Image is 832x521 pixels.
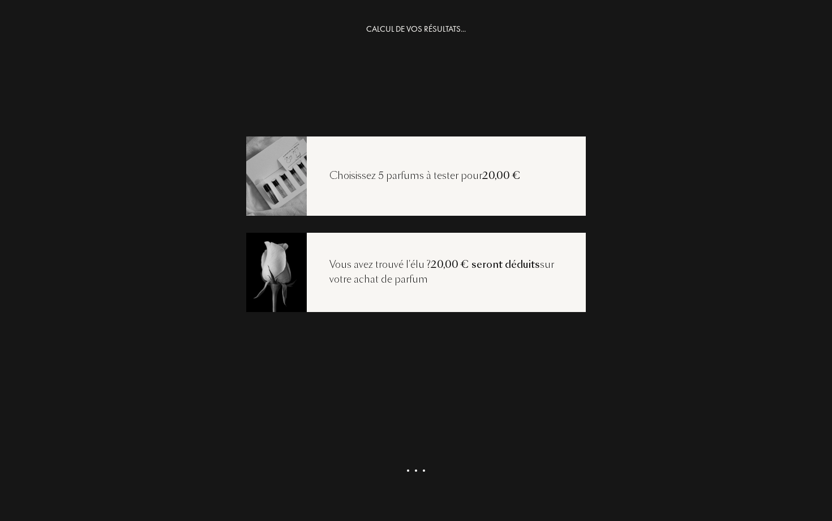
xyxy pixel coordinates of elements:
span: 20,00 € [482,169,521,182]
span: 20,00 € seront déduits [431,258,540,271]
img: recoload3.png [246,231,307,313]
div: CALCUL DE VOS RÉSULTATS... [366,23,466,36]
div: Choisissez 5 parfums à tester pour [307,169,543,183]
div: Vous avez trouvé l'élu ? sur votre achat de parfum [307,258,586,287]
img: recoload1.png [246,135,307,216]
